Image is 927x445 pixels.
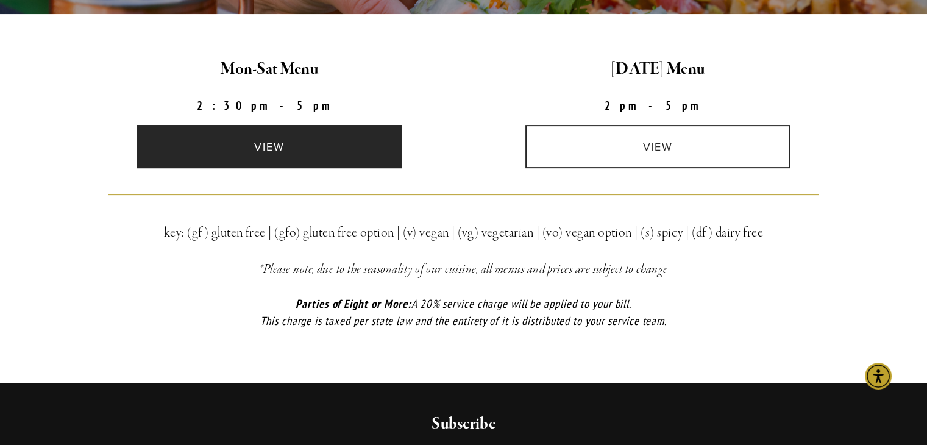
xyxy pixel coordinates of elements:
[525,125,790,168] a: view
[137,125,402,168] a: view
[260,296,667,329] em: A 20% service charge will be applied to your bill. This charge is taxed per state law and the ent...
[108,222,819,244] h3: key: (gf) gluten free | (gfo) gluten free option | (v) vegan | (vg) vegetarian | (vo) vegan optio...
[865,363,892,390] div: Accessibility Menu
[259,261,668,278] em: *Please note, due to the seasonality of our cuisine, all menus and prices are subject to change
[162,413,765,435] h2: Subscribe
[197,98,342,113] strong: 2:30pm-5pm
[296,296,411,311] em: Parties of Eight or More:
[605,98,711,113] strong: 2pm-5pm
[86,57,453,82] h2: Mon-Sat Menu
[474,57,842,82] h2: [DATE] Menu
